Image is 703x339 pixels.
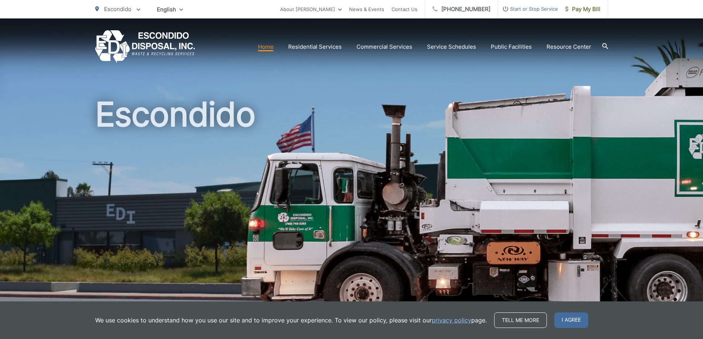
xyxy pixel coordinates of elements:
[547,42,591,51] a: Resource Center
[427,42,476,51] a: Service Schedules
[565,5,600,14] span: Pay My Bill
[95,30,195,63] a: EDCD logo. Return to the homepage.
[491,42,532,51] a: Public Facilities
[95,96,608,329] h1: Escondido
[151,3,189,16] span: English
[392,5,417,14] a: Contact Us
[432,316,471,325] a: privacy policy
[258,42,273,51] a: Home
[554,312,588,328] span: I agree
[280,5,342,14] a: About [PERSON_NAME]
[356,42,412,51] a: Commercial Services
[104,6,131,13] span: Escondido
[95,316,487,325] p: We use cookies to understand how you use our site and to improve your experience. To view our pol...
[494,312,547,328] a: Tell me more
[349,5,384,14] a: News & Events
[288,42,342,51] a: Residential Services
